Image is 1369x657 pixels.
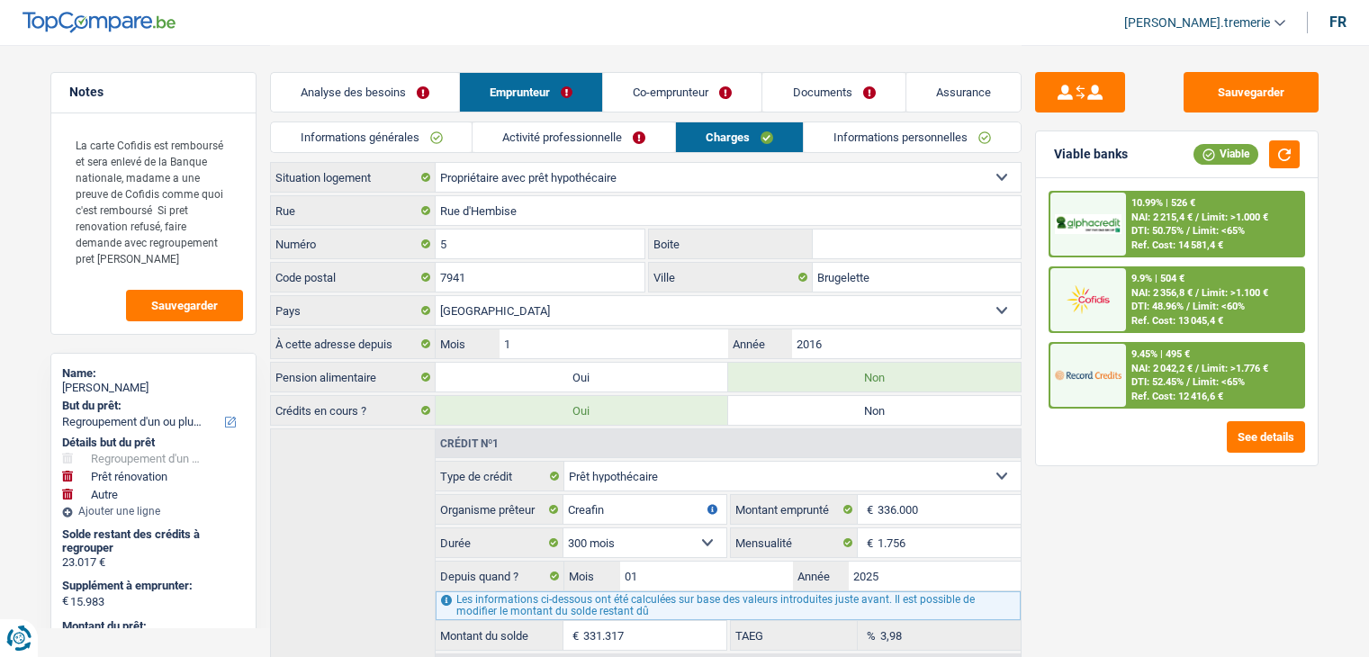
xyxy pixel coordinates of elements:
[271,363,436,391] label: Pension alimentaire
[731,495,859,524] label: Montant emprunté
[62,399,241,413] label: But du prêt:
[1131,363,1193,374] span: NAI: 2 042,2 €
[793,562,849,590] label: Année
[728,329,792,358] label: Année
[1195,363,1199,374] span: /
[62,505,245,517] div: Ajouter une ligne
[1193,301,1245,312] span: Limit: <60%
[1055,283,1121,316] img: Cofidis
[436,329,500,358] label: Mois
[620,562,792,590] input: MM
[126,290,243,321] button: Sauvegarder
[1131,225,1184,237] span: DTI: 50.75%
[62,366,245,381] div: Name:
[271,73,459,112] a: Analyse des besoins
[62,619,241,634] label: Montant du prêt:
[1131,239,1223,251] div: Ref. Cost: 14 581,4 €
[1054,147,1128,162] div: Viable banks
[1202,363,1268,374] span: Limit: >1.776 €
[858,528,878,557] span: €
[436,495,563,524] label: Organisme prêteur
[564,562,620,590] label: Mois
[271,329,436,358] label: À cette adresse depuis
[436,621,563,650] label: Montant du solde
[1131,391,1223,402] div: Ref. Cost: 12 416,6 €
[271,396,436,425] label: Crédits en cours ?
[1193,376,1245,388] span: Limit: <65%
[1055,358,1121,391] img: Record Credits
[1193,144,1258,164] div: Viable
[436,591,1020,620] div: Les informations ci-dessous ont été calculées sur base des valeurs introduites juste avant. Il es...
[62,381,245,395] div: [PERSON_NAME]
[1131,376,1184,388] span: DTI: 52.45%
[1329,13,1346,31] div: fr
[1195,287,1199,299] span: /
[436,438,503,449] div: Crédit nº1
[676,122,803,152] a: Charges
[62,594,68,608] span: €
[62,527,245,555] div: Solde restant des crédits à regrouper
[271,163,436,192] label: Situation logement
[731,528,859,557] label: Mensualité
[271,296,436,325] label: Pays
[1110,8,1285,38] a: [PERSON_NAME].tremerie
[1131,348,1190,360] div: 9.45% | 495 €
[1186,376,1190,388] span: /
[792,329,1020,358] input: AAAA
[436,528,563,557] label: Durée
[271,263,436,292] label: Code postal
[1131,211,1193,223] span: NAI: 2 215,4 €
[1193,225,1245,237] span: Limit: <65%
[1186,225,1190,237] span: /
[603,73,761,112] a: Co-emprunteur
[436,562,564,590] label: Depuis quand ?
[62,579,241,593] label: Supplément à emprunter:
[1131,273,1184,284] div: 9.9% | 504 €
[151,300,218,311] span: Sauvegarder
[473,122,675,152] a: Activité professionnelle
[500,329,727,358] input: MM
[1186,301,1190,312] span: /
[460,73,602,112] a: Emprunteur
[1131,301,1184,312] span: DTI: 48.96%
[271,229,436,258] label: Numéro
[762,73,905,112] a: Documents
[1195,211,1199,223] span: /
[804,122,1021,152] a: Informations personnelles
[1124,15,1270,31] span: [PERSON_NAME].tremerie
[1131,287,1193,299] span: NAI: 2 356,8 €
[563,621,583,650] span: €
[436,363,728,391] label: Oui
[1184,72,1319,112] button: Sauvegarder
[1131,197,1195,209] div: 10.99% | 526 €
[69,85,238,100] h5: Notes
[271,122,473,152] a: Informations générales
[649,229,813,258] label: Boite
[271,196,436,225] label: Rue
[436,396,728,425] label: Oui
[728,363,1021,391] label: Non
[1131,315,1223,327] div: Ref. Cost: 13 045,4 €
[731,621,859,650] label: TAEG
[436,462,564,490] label: Type de crédit
[858,495,878,524] span: €
[62,555,245,570] div: 23.017 €
[1055,214,1121,235] img: AlphaCredit
[649,263,813,292] label: Ville
[1202,287,1268,299] span: Limit: >1.100 €
[1202,211,1268,223] span: Limit: >1.000 €
[906,73,1021,112] a: Assurance
[728,396,1021,425] label: Non
[849,562,1021,590] input: AAAA
[62,436,245,450] div: Détails but du prêt
[858,621,880,650] span: %
[1227,421,1305,453] button: See details
[23,12,176,33] img: TopCompare Logo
